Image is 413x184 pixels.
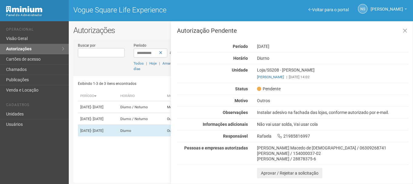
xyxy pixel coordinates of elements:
[165,125,200,137] td: Outros
[118,113,165,125] td: Diurno / Noturno
[223,110,248,115] strong: Observações
[78,101,118,113] td: [DATE]
[6,103,64,109] li: Cadastros
[78,79,239,88] div: Exibindo 1-3 de 3 itens encontrados
[308,7,349,12] a: Voltar para o portal
[73,26,408,35] h2: Autorizações
[203,122,248,127] strong: Informações adicionais
[257,145,408,151] div: [PERSON_NAME] Macedo de [DEMOGRAPHIC_DATA] / 06309268741
[134,43,146,48] label: Período
[257,75,284,79] a: [PERSON_NAME]
[257,156,408,162] div: [PERSON_NAME] / 28878375-6
[91,105,103,109] span: - [DATE]
[358,4,368,14] a: NS
[371,1,403,12] span: Nicolle Silva
[6,12,64,18] div: Painel do Administrador
[257,74,408,80] div: [DATE] 14:02
[252,122,413,127] div: Não vai usar solda, Vai usar cola
[6,27,64,34] li: Operacional
[78,113,118,125] td: [DATE]
[257,86,281,92] span: Pendente
[184,146,248,150] strong: Pessoas e empresas autorizadas
[257,168,322,178] button: Aprovar / Rejeitar a solicitação
[223,134,248,139] strong: Responsável
[233,56,248,61] strong: Horário
[159,61,160,65] span: |
[252,55,413,61] div: Diurno
[91,129,103,133] span: - [DATE]
[371,8,407,12] a: [PERSON_NAME]
[6,6,42,12] img: Minium
[165,113,200,125] td: Outros
[235,86,248,91] strong: Status
[170,50,172,55] span: a
[134,61,144,65] a: Todos
[162,61,176,65] a: Amanhã
[252,67,413,80] div: Loja/SS208 - [PERSON_NAME]
[235,98,248,103] strong: Motivo
[78,125,118,137] td: [DATE]
[165,101,200,113] td: Manutenção
[286,75,287,79] span: |
[149,61,157,65] a: Hoje
[91,117,103,121] span: - [DATE]
[252,98,413,103] div: Outros
[257,151,408,156] div: [PERSON_NAME] / 154000037-02
[73,6,236,14] h1: Vogue Square Life Experience
[177,28,408,34] h3: Autorização Pendente
[118,125,165,137] td: Diurno
[252,110,413,115] div: Instalar adesivo na fachada das lojas, conforme autorizado por e-mail.
[118,101,165,113] td: Diurno / Noturno
[118,91,165,101] th: Horário
[252,133,413,139] div: Rafaela 21985816997
[165,91,200,101] th: Motivo
[146,61,147,65] span: |
[252,44,413,49] div: [DATE]
[232,68,248,72] strong: Unidade
[78,91,118,101] th: Período
[233,44,248,49] strong: Período
[78,43,95,48] label: Buscar por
